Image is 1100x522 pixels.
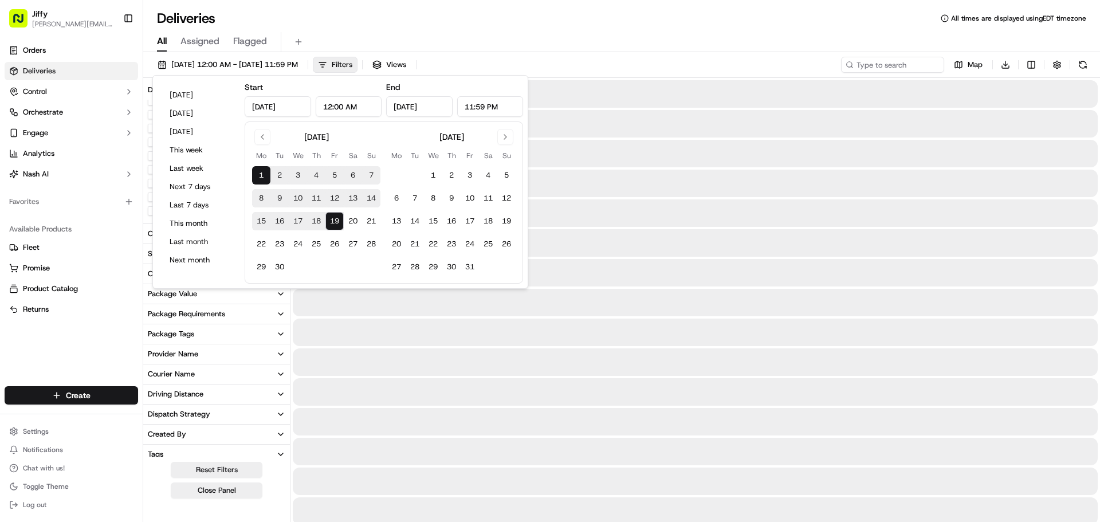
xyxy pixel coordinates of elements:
[325,150,344,162] th: Friday
[424,212,442,230] button: 15
[148,429,186,439] div: Created By
[233,34,267,48] span: Flagged
[171,482,262,499] button: Close Panel
[270,258,289,276] button: 30
[841,57,944,73] input: Type to search
[30,74,206,86] input: Got a question? Start typing here...
[5,220,138,238] div: Available Products
[442,258,461,276] button: 30
[304,131,329,143] div: [DATE]
[32,19,114,29] span: [PERSON_NAME][EMAIL_ADDRESS][DOMAIN_NAME]
[39,109,188,121] div: Start new chat
[245,82,263,92] label: Start
[164,105,233,121] button: [DATE]
[5,259,138,277] button: Promise
[951,14,1086,23] span: All times are displayed using EDT timezone
[148,389,203,399] div: Driving Distance
[143,344,290,364] button: Provider Name
[5,442,138,458] button: Notifications
[9,242,133,253] a: Fleet
[66,390,91,401] span: Create
[171,462,262,478] button: Reset Filters
[406,189,424,207] button: 7
[23,304,49,315] span: Returns
[479,150,497,162] th: Saturday
[180,34,219,48] span: Assigned
[143,264,290,284] button: Country
[497,129,513,145] button: Go to next month
[23,500,46,509] span: Log out
[5,386,138,405] button: Create
[23,169,49,179] span: Nash AI
[406,212,424,230] button: 14
[289,235,307,253] button: 24
[461,235,479,253] button: 24
[406,258,424,276] button: 28
[143,304,290,324] button: Package Requirements
[97,167,106,176] div: 💻
[23,45,46,56] span: Orders
[23,263,50,273] span: Promise
[386,96,453,117] input: Date
[148,329,194,339] div: Package Tags
[5,497,138,513] button: Log out
[254,129,270,145] button: Go to previous month
[157,34,167,48] span: All
[270,166,289,185] button: 2
[307,212,325,230] button: 18
[270,212,289,230] button: 16
[424,189,442,207] button: 8
[362,150,380,162] th: Sunday
[461,258,479,276] button: 31
[252,235,270,253] button: 22
[143,284,290,304] button: Package Value
[457,96,524,117] input: Time
[23,166,88,178] span: Knowledge Base
[424,258,442,276] button: 29
[316,96,382,117] input: Time
[289,212,307,230] button: 17
[424,150,442,162] th: Wednesday
[143,445,290,464] button: Tags
[442,166,461,185] button: 2
[171,60,298,70] span: [DATE] 12:00 AM - [DATE] 11:59 PM
[442,189,461,207] button: 9
[23,464,65,473] span: Chat with us!
[23,107,63,117] span: Orchestrate
[362,189,380,207] button: 14
[23,87,47,97] span: Control
[387,258,406,276] button: 27
[387,212,406,230] button: 13
[9,304,133,315] a: Returns
[5,460,138,476] button: Chat with us!
[289,150,307,162] th: Wednesday
[5,124,138,142] button: Engage
[152,57,303,73] button: [DATE] 12:00 AM - [DATE] 11:59 PM
[5,144,138,163] a: Analytics
[39,121,145,130] div: We're available if you need us!
[497,166,516,185] button: 5
[387,189,406,207] button: 6
[164,160,233,176] button: Last week
[148,349,198,359] div: Provider Name
[32,8,48,19] span: Jiffy
[5,5,119,32] button: Jiffy[PERSON_NAME][EMAIL_ADDRESS][DOMAIN_NAME]
[143,224,290,244] button: City
[23,242,40,253] span: Fleet
[23,427,49,436] span: Settings
[114,194,139,203] span: Pylon
[11,109,32,130] img: 1736555255976-a54dd68f-1ca7-489b-9aae-adbdc363a1c4
[5,423,138,439] button: Settings
[148,369,195,379] div: Courier Name
[11,46,209,64] p: Welcome 👋
[157,9,215,28] h1: Deliveries
[270,235,289,253] button: 23
[289,166,307,185] button: 3
[313,57,357,73] button: Filters
[148,309,225,319] div: Package Requirements
[11,167,21,176] div: 📗
[5,300,138,319] button: Returns
[307,235,325,253] button: 25
[164,87,233,103] button: [DATE]
[479,212,497,230] button: 18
